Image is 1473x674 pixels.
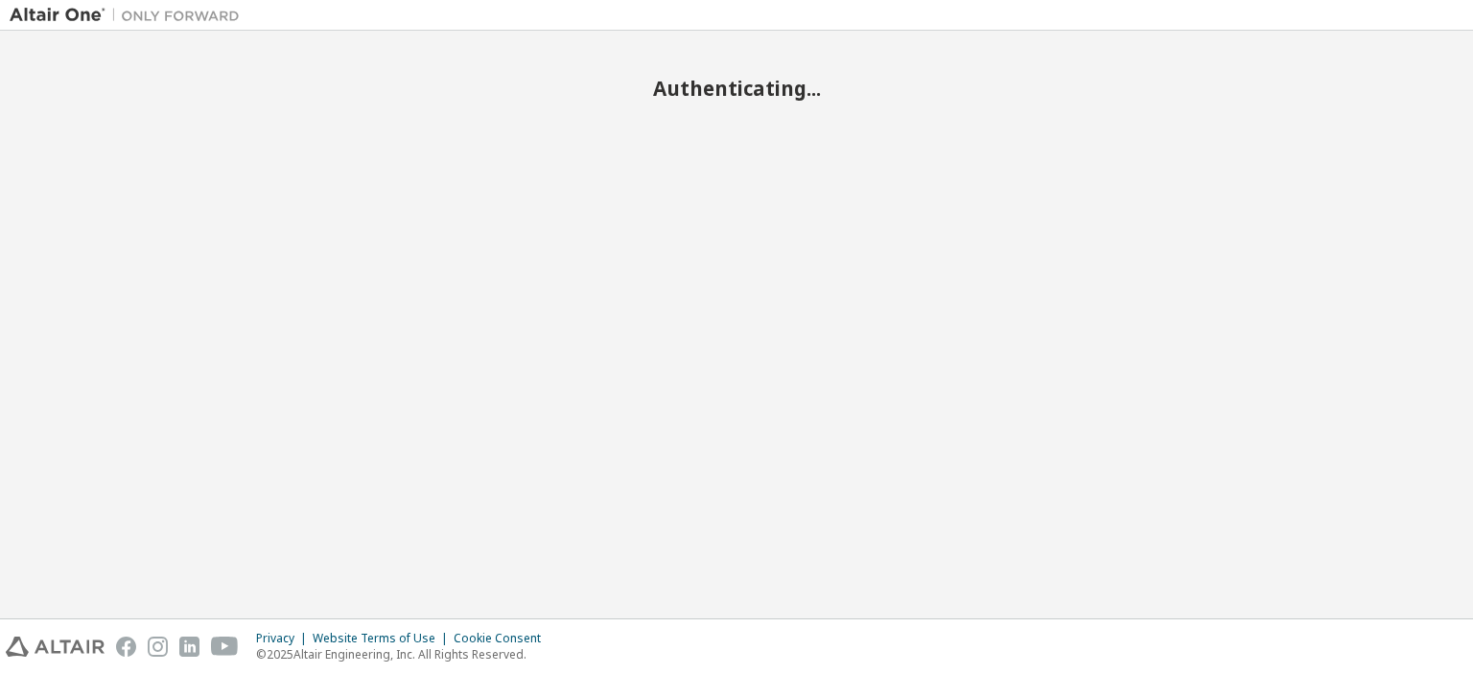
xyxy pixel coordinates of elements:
[10,6,249,25] img: Altair One
[6,637,105,657] img: altair_logo.svg
[116,637,136,657] img: facebook.svg
[10,76,1463,101] h2: Authenticating...
[148,637,168,657] img: instagram.svg
[256,646,552,662] p: © 2025 Altair Engineering, Inc. All Rights Reserved.
[454,631,552,646] div: Cookie Consent
[179,637,199,657] img: linkedin.svg
[211,637,239,657] img: youtube.svg
[256,631,313,646] div: Privacy
[313,631,454,646] div: Website Terms of Use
